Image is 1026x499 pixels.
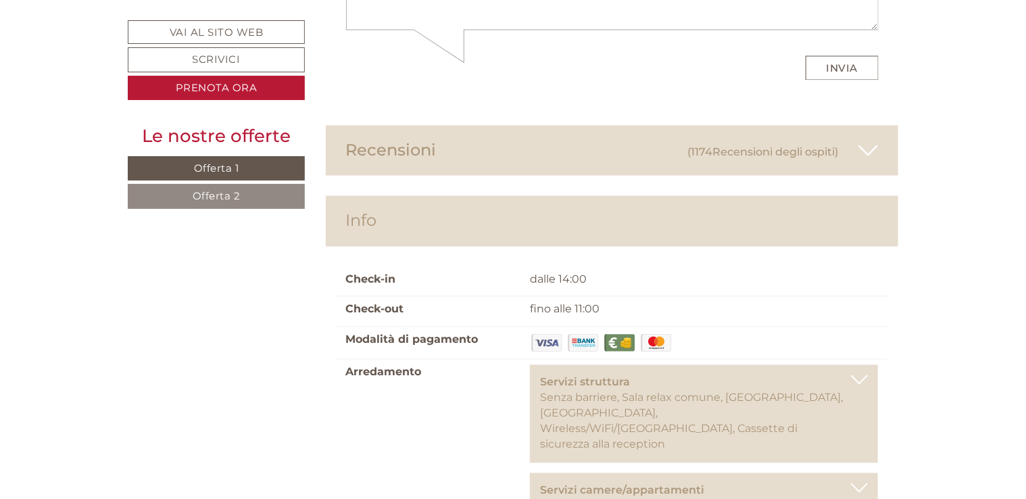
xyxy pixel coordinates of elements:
[530,333,564,354] img: Visa
[326,126,899,176] div: Recensioni
[10,37,233,78] div: Buon giorno, come possiamo aiutarla?
[301,141,512,150] small: 14:38
[346,272,396,288] label: Check-in
[346,302,404,318] label: Check-out
[540,484,704,497] b: Servizi camere/appartamenti
[241,10,293,33] div: [DATE]
[712,146,835,159] span: Recensioni degli ospiti
[346,365,422,381] label: Arredamento
[326,196,899,246] div: Info
[520,302,888,318] div: fino alle 11:00
[20,66,226,75] small: 14:37
[301,83,512,94] div: Lei
[687,146,838,159] small: (1174 )
[20,39,226,50] div: [GEOGRAPHIC_DATA]
[128,20,305,44] a: Vai al sito web
[128,47,305,72] a: Scrivici
[128,76,305,101] a: Prenota ora
[520,272,888,288] div: dalle 14:00
[460,356,533,381] button: Invia
[566,333,600,354] img: Bonifico bancario
[639,333,673,354] img: Maestro
[128,124,305,149] div: Le nostre offerte
[194,162,239,174] span: Offerta 1
[294,80,522,152] div: Disponibilità dal 02/10 al 06/10 partenza Camera matrimoniale Mezza pensione
[540,376,630,389] b: Servizi struttura
[193,189,241,202] span: Offerta 2
[540,391,868,452] div: Senza barriere, Sala relax comune, [GEOGRAPHIC_DATA], [GEOGRAPHIC_DATA], Wireless/WiFi/[GEOGRAPHI...
[346,333,479,348] label: Modalità di pagamento
[603,333,637,354] img: Contanti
